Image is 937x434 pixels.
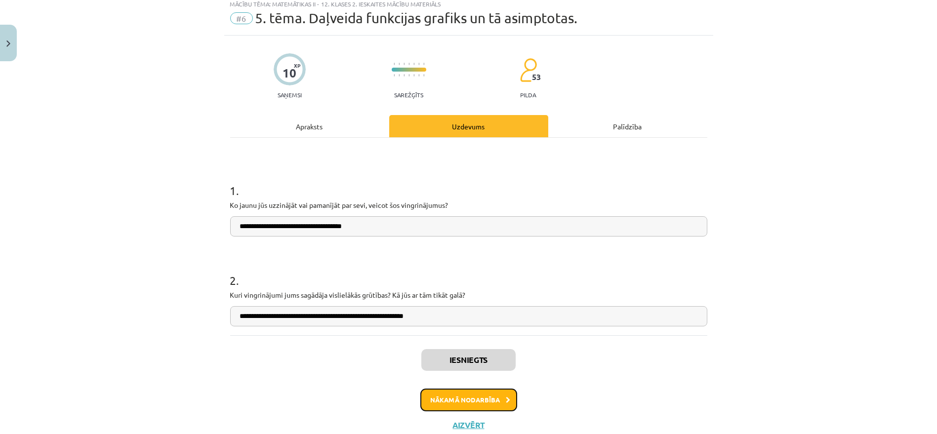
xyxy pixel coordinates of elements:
div: 10 [283,66,296,80]
img: icon-short-line-57e1e144782c952c97e751825c79c345078a6d821885a25fce030b3d8c18986b.svg [394,63,395,65]
span: XP [294,63,300,68]
img: icon-short-line-57e1e144782c952c97e751825c79c345078a6d821885a25fce030b3d8c18986b.svg [399,74,400,77]
img: icon-close-lesson-0947bae3869378f0d4975bcd49f059093ad1ed9edebbc8119c70593378902aed.svg [6,40,10,47]
img: icon-short-line-57e1e144782c952c97e751825c79c345078a6d821885a25fce030b3d8c18986b.svg [413,74,414,77]
img: icon-short-line-57e1e144782c952c97e751825c79c345078a6d821885a25fce030b3d8c18986b.svg [399,63,400,65]
img: icon-short-line-57e1e144782c952c97e751825c79c345078a6d821885a25fce030b3d8c18986b.svg [408,63,409,65]
p: Saņemsi [274,91,306,98]
img: icon-short-line-57e1e144782c952c97e751825c79c345078a6d821885a25fce030b3d8c18986b.svg [394,74,395,77]
img: icon-short-line-57e1e144782c952c97e751825c79c345078a6d821885a25fce030b3d8c18986b.svg [418,63,419,65]
button: Nākamā nodarbība [420,389,517,411]
p: pilda [520,91,536,98]
h1: 2 . [230,256,707,287]
img: icon-short-line-57e1e144782c952c97e751825c79c345078a6d821885a25fce030b3d8c18986b.svg [404,63,405,65]
p: Kuri vingrinājumi jums sagādāja vislielākās grūtības? Kā jūs ar tām tikāt galā? [230,290,707,300]
div: Mācību tēma: Matemātikas ii - 12. klases 2. ieskaites mācību materiāls [230,0,707,7]
p: Ko jaunu jūs uzzinājāt vai pamanījāt par sevi, veicot šos vingrinājumus? [230,200,707,210]
h1: 1 . [230,166,707,197]
button: Aizvērt [450,420,488,430]
span: #6 [230,12,253,24]
img: icon-short-line-57e1e144782c952c97e751825c79c345078a6d821885a25fce030b3d8c18986b.svg [423,74,424,77]
img: icon-short-line-57e1e144782c952c97e751825c79c345078a6d821885a25fce030b3d8c18986b.svg [408,74,409,77]
span: 5. tēma. Daļveida funkcijas grafiks un tā asimptotas. [255,10,578,26]
img: icon-short-line-57e1e144782c952c97e751825c79c345078a6d821885a25fce030b3d8c18986b.svg [413,63,414,65]
div: Apraksts [230,115,389,137]
div: Uzdevums [389,115,548,137]
img: icon-short-line-57e1e144782c952c97e751825c79c345078a6d821885a25fce030b3d8c18986b.svg [404,74,405,77]
img: icon-short-line-57e1e144782c952c97e751825c79c345078a6d821885a25fce030b3d8c18986b.svg [423,63,424,65]
button: Iesniegts [421,349,516,371]
img: icon-short-line-57e1e144782c952c97e751825c79c345078a6d821885a25fce030b3d8c18986b.svg [418,74,419,77]
div: Palīdzība [548,115,707,137]
img: students-c634bb4e5e11cddfef0936a35e636f08e4e9abd3cc4e673bd6f9a4125e45ecb1.svg [520,58,537,82]
p: Sarežģīts [394,91,423,98]
span: 53 [532,73,541,81]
